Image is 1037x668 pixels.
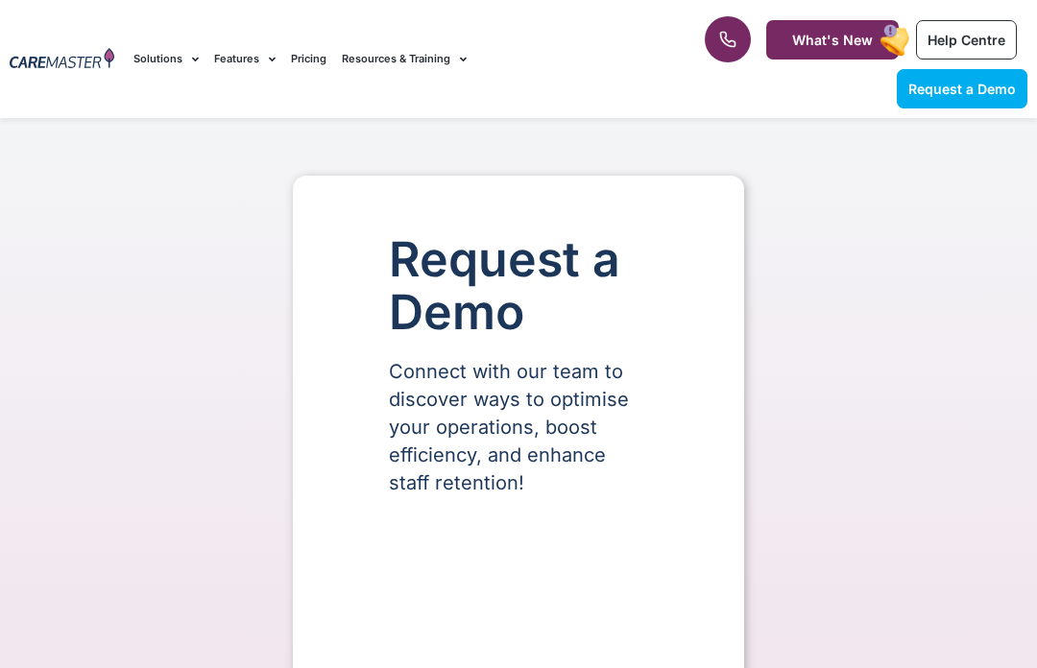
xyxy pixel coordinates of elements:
span: Help Centre [928,32,1005,48]
p: Connect with our team to discover ways to optimise your operations, boost efficiency, and enhance... [389,358,648,497]
a: Solutions [133,27,199,91]
a: Help Centre [916,20,1017,60]
a: Pricing [291,27,326,91]
nav: Menu [133,27,661,91]
span: What's New [792,32,873,48]
h1: Request a Demo [389,233,648,339]
span: Request a Demo [908,81,1016,97]
a: Resources & Training [342,27,467,91]
img: CareMaster Logo [10,48,114,71]
a: Request a Demo [897,69,1027,108]
a: What's New [766,20,899,60]
a: Features [214,27,276,91]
